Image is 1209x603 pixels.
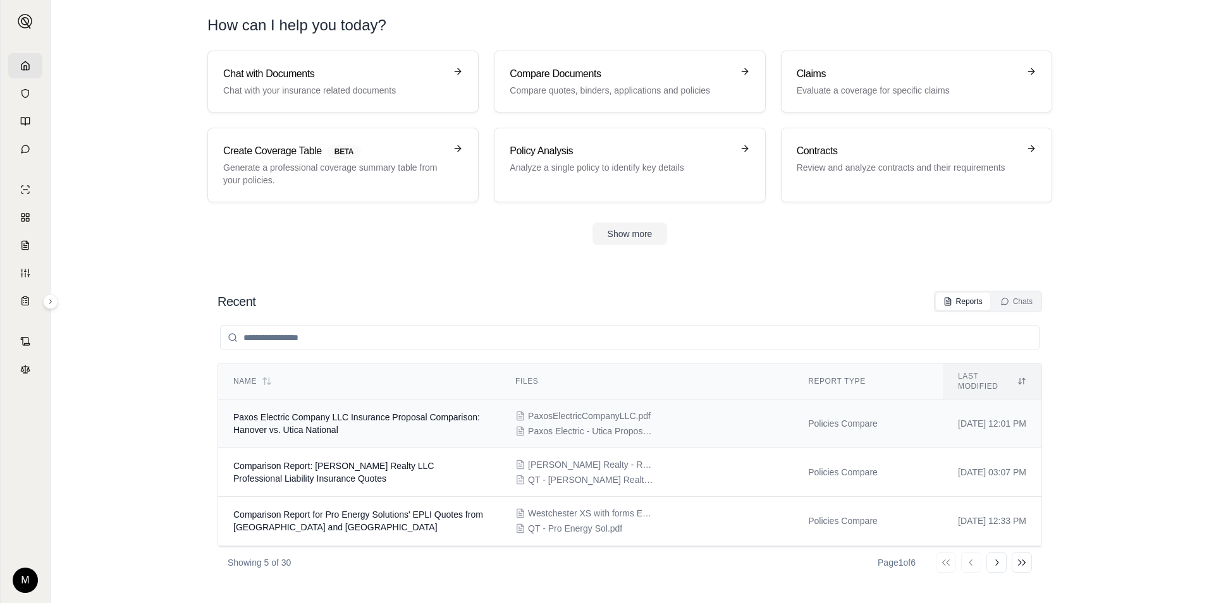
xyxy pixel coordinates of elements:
span: BETA [327,145,361,159]
a: Custom Report [8,260,42,286]
a: Prompt Library [8,109,42,134]
button: Show more [592,222,668,245]
div: Reports [943,296,983,307]
div: M [13,568,38,593]
a: Create Coverage TableBETAGenerate a professional coverage summary table from your policies. [207,128,479,202]
h2: Recent [218,293,255,310]
button: Expand sidebar [13,9,38,34]
span: Comparison Report for Pro Energy Solutions' EPLI Quotes from Westchester and Berkley [233,509,483,532]
a: Claim Coverage [8,233,42,258]
td: Policies Compare [793,545,943,594]
p: Generate a professional coverage summary table from your policies. [223,161,445,186]
a: Contract Analysis [8,329,42,354]
th: Files [500,363,793,399]
h3: Chat with Documents [223,66,445,82]
div: Chats [1000,296,1033,307]
p: Showing 5 of 30 [228,556,291,569]
a: Home [8,53,42,78]
img: Expand sidebar [18,14,33,29]
div: Last modified [958,371,1026,391]
h1: How can I help you today? [207,15,1052,35]
p: Evaluate a coverage for specific claims [797,84,1019,97]
a: ContractsReview and analyze contracts and their requirements [781,128,1052,202]
th: Report Type [793,363,943,399]
td: [DATE] 12:01 PM [943,399,1041,448]
a: Single Policy [8,177,42,202]
button: Expand sidebar [43,294,58,309]
a: Policy Comparisons [8,205,42,230]
a: Legal Search Engine [8,356,42,382]
td: Policies Compare [793,399,943,448]
span: Paxos Electric - Utica Proposal.pdf [528,425,654,437]
h3: Create Coverage Table [223,143,445,159]
a: ClaimsEvaluate a coverage for specific claims [781,51,1052,113]
a: Chat with DocumentsChat with your insurance related documents [207,51,479,113]
td: [DATE] 12:17 PM [943,545,1041,594]
p: Analyze a single policy to identify key details [510,161,732,174]
a: Coverage Table [8,288,42,314]
td: Policies Compare [793,497,943,545]
span: Westchester XS with forms EPLI.pdf [528,507,654,520]
button: Reports [936,293,990,310]
p: Review and analyze contracts and their requirements [797,161,1019,174]
span: QT - Pro Energy Sol.pdf [528,522,622,535]
a: Policy AnalysisAnalyze a single policy to identify key details [494,128,765,202]
a: Compare DocumentsCompare quotes, binders, applications and policies [494,51,765,113]
span: QT - Haines Realty PL.pdf [528,473,654,486]
div: Page 1 of 6 [878,556,916,569]
button: Chats [993,293,1040,310]
td: [DATE] 03:07 PM [943,448,1041,497]
h3: Compare Documents [510,66,732,82]
td: [DATE] 12:33 PM [943,497,1041,545]
div: Name [233,376,485,386]
h3: Policy Analysis [510,143,732,159]
a: Documents Vault [8,81,42,106]
span: PaxosElectricCompanyLLC.pdf [528,410,651,422]
h3: Claims [797,66,1019,82]
a: Chat [8,137,42,162]
p: Compare quotes, binders, applications and policies [510,84,732,97]
span: Haines Realty - Renewal Quote.pdf [528,458,654,471]
span: Paxos Electric Company LLC Insurance Proposal Comparison: Hanover vs. Utica National [233,412,480,435]
td: Policies Compare [793,448,943,497]
p: Chat with your insurance related documents [223,84,445,97]
span: Comparison Report: Haines Realty LLC Professional Liability Insurance Quotes [233,461,434,484]
h3: Contracts [797,143,1019,159]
